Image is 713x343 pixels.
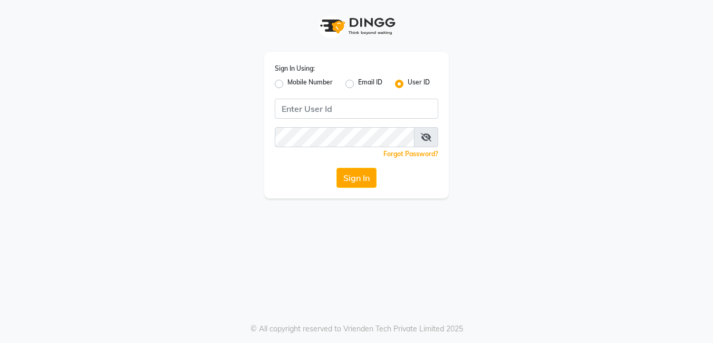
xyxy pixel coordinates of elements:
[383,150,438,158] a: Forgot Password?
[275,127,415,147] input: Username
[287,78,333,90] label: Mobile Number
[275,64,315,73] label: Sign In Using:
[358,78,382,90] label: Email ID
[275,99,438,119] input: Username
[408,78,430,90] label: User ID
[336,168,377,188] button: Sign In
[314,11,399,42] img: logo1.svg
